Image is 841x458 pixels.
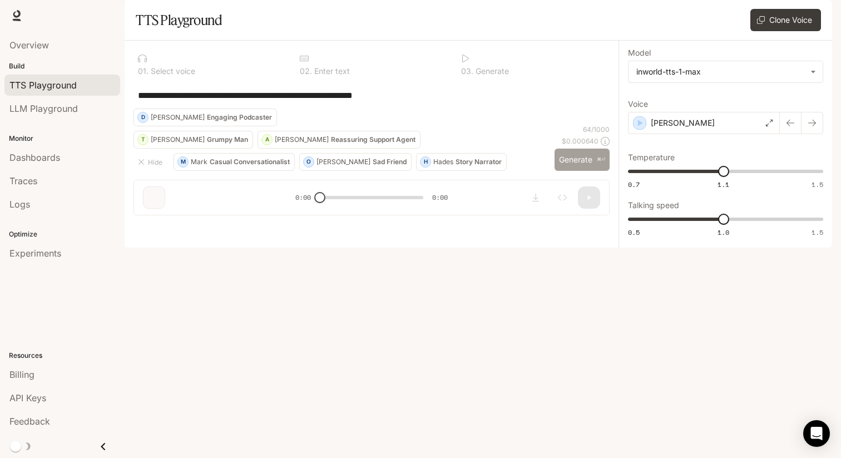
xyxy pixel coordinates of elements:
[312,67,350,75] p: Enter text
[636,66,805,77] div: inworld-tts-1-max
[316,159,370,165] p: [PERSON_NAME]
[138,67,149,75] p: 0 1 .
[583,125,610,134] p: 64 / 1000
[133,131,253,149] button: T[PERSON_NAME]Grumpy Man
[812,180,823,189] span: 1.5
[300,67,312,75] p: 0 2 .
[151,114,205,121] p: [PERSON_NAME]
[473,67,509,75] p: Generate
[133,109,277,126] button: D[PERSON_NAME]Engaging Podcaster
[812,228,823,237] span: 1.5
[304,153,314,171] div: O
[331,136,415,143] p: Reassuring Support Agent
[207,136,248,143] p: Grumpy Man
[628,180,640,189] span: 0.7
[628,228,640,237] span: 0.5
[258,131,420,149] button: A[PERSON_NAME]Reassuring Support Agent
[628,49,651,57] p: Model
[461,67,473,75] p: 0 3 .
[133,153,169,171] button: Hide
[803,420,830,447] div: Open Intercom Messenger
[299,153,412,171] button: O[PERSON_NAME]Sad Friend
[628,201,679,209] p: Talking speed
[191,159,207,165] p: Mark
[629,61,823,82] div: inworld-tts-1-max
[718,228,729,237] span: 1.0
[597,156,605,163] p: ⌘⏎
[151,136,205,143] p: [PERSON_NAME]
[178,153,188,171] div: M
[628,154,675,161] p: Temperature
[275,136,329,143] p: [PERSON_NAME]
[750,9,821,31] button: Clone Voice
[373,159,407,165] p: Sad Friend
[456,159,502,165] p: Story Narrator
[433,159,453,165] p: Hades
[210,159,290,165] p: Casual Conversationalist
[136,9,222,31] h1: TTS Playground
[628,100,648,108] p: Voice
[718,180,729,189] span: 1.1
[555,149,610,171] button: Generate⌘⏎
[416,153,507,171] button: HHadesStory Narrator
[207,114,272,121] p: Engaging Podcaster
[149,67,195,75] p: Select voice
[262,131,272,149] div: A
[138,131,148,149] div: T
[138,109,148,126] div: D
[174,153,295,171] button: MMarkCasual Conversationalist
[420,153,431,171] div: H
[651,117,715,129] p: [PERSON_NAME]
